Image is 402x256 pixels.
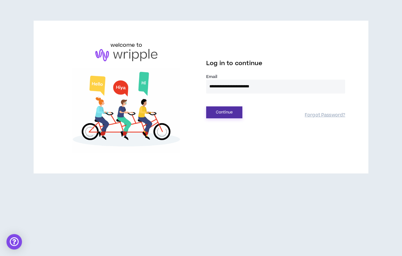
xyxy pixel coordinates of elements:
img: Welcome to Wripple [57,68,196,153]
a: Forgot Password? [305,112,345,118]
div: Open Intercom Messenger [6,234,22,250]
img: logo-brand.png [95,49,157,61]
label: Email [206,74,345,80]
h6: welcome to [111,41,143,49]
button: Continue [206,106,242,118]
span: Log in to continue [206,59,262,67]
